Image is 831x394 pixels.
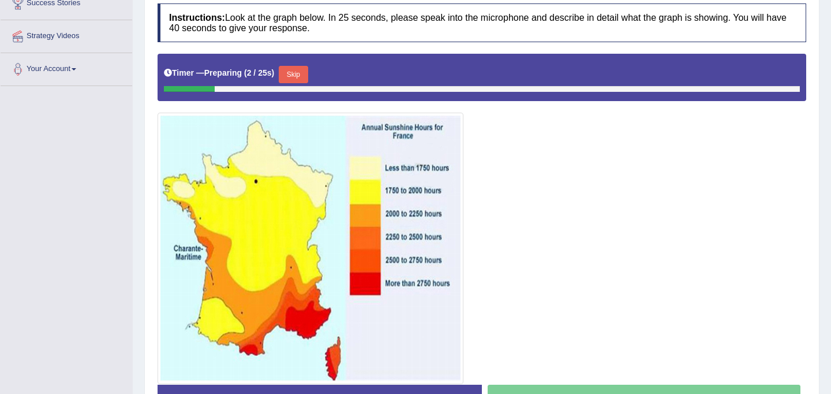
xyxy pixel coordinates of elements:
b: Instructions: [169,13,225,23]
b: Preparing [204,68,242,77]
b: ( [244,68,247,77]
a: Your Account [1,53,132,82]
button: Skip [279,66,308,83]
a: Strategy Videos [1,20,132,49]
h4: Look at the graph below. In 25 seconds, please speak into the microphone and describe in detail w... [158,3,806,42]
b: 2 / 25s [247,68,272,77]
h5: Timer — [164,69,274,77]
b: ) [272,68,275,77]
